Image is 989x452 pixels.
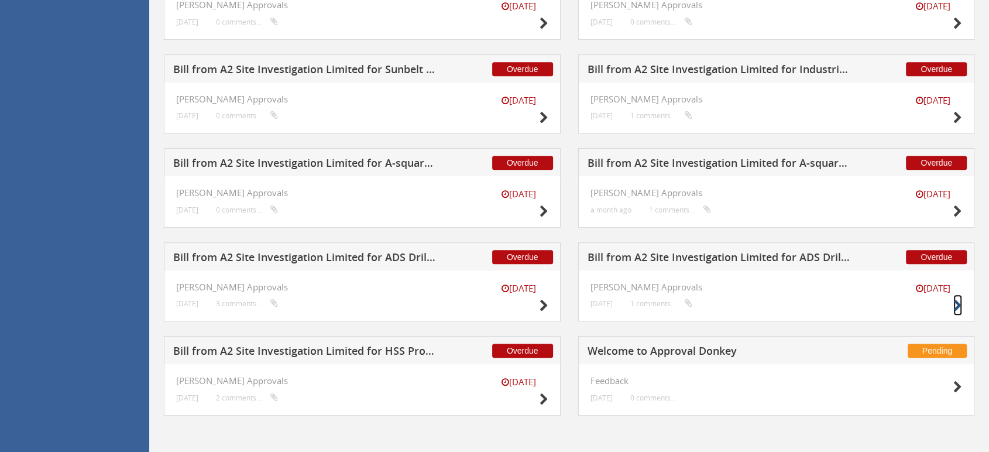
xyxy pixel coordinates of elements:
[490,94,548,107] small: [DATE]
[906,250,967,264] span: Overdue
[490,188,548,200] small: [DATE]
[490,376,548,388] small: [DATE]
[908,344,967,358] span: Pending
[590,18,613,26] small: [DATE]
[590,94,963,104] h4: [PERSON_NAME] Approvals
[176,94,548,104] h4: [PERSON_NAME] Approvals
[492,344,553,358] span: Overdue
[490,282,548,295] small: [DATE]
[176,111,198,120] small: [DATE]
[590,111,613,120] small: [DATE]
[630,393,676,402] small: 0 comments...
[176,282,548,292] h4: [PERSON_NAME] Approvals
[590,188,963,198] h4: [PERSON_NAME] Approvals
[216,111,278,120] small: 0 comments...
[630,111,692,120] small: 1 comments...
[173,252,438,266] h5: Bill from A2 Site Investigation Limited for ADS Drilling
[630,18,692,26] small: 0 comments...
[904,188,962,200] small: [DATE]
[906,156,967,170] span: Overdue
[173,345,438,360] h5: Bill from A2 Site Investigation Limited for HSS ProService Ltd
[176,299,198,308] small: [DATE]
[590,206,631,214] small: a month ago
[590,299,613,308] small: [DATE]
[492,62,553,76] span: Overdue
[492,156,553,170] span: Overdue
[906,62,967,76] span: Overdue
[588,64,852,78] h5: Bill from A2 Site Investigation Limited for Industrial Access Services
[588,252,852,266] h5: Bill from A2 Site Investigation Limited for ADS Drilling
[176,376,548,386] h4: [PERSON_NAME] Approvals
[176,188,548,198] h4: [PERSON_NAME] Approvals
[588,345,852,360] h5: Welcome to Approval Donkey
[176,393,198,402] small: [DATE]
[630,299,692,308] small: 1 comments...
[216,18,278,26] small: 0 comments...
[590,393,613,402] small: [DATE]
[904,282,962,295] small: [DATE]
[176,18,198,26] small: [DATE]
[588,157,852,172] h5: Bill from A2 Site Investigation Limited for A-squared Studio Engineers
[492,250,553,264] span: Overdue
[649,206,711,214] small: 1 comments...
[216,299,278,308] small: 3 comments...
[216,393,278,402] small: 2 comments...
[590,282,963,292] h4: [PERSON_NAME] Approvals
[904,94,962,107] small: [DATE]
[216,206,278,214] small: 0 comments...
[176,206,198,214] small: [DATE]
[173,64,438,78] h5: Bill from A2 Site Investigation Limited for Sunbelt Rentals
[173,157,438,172] h5: Bill from A2 Site Investigation Limited for A-squared Studio Engineers
[590,376,963,386] h4: Feedback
